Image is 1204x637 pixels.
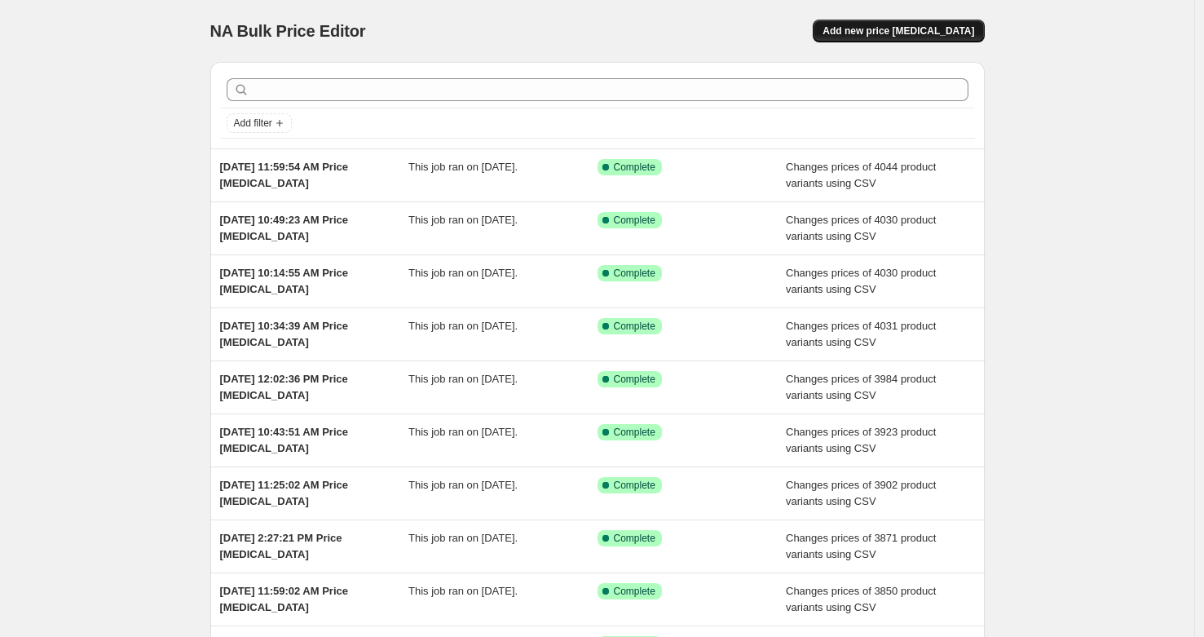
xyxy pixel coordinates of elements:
[614,426,655,439] span: Complete
[210,22,366,40] span: NA Bulk Price Editor
[220,585,349,613] span: [DATE] 11:59:02 AM Price [MEDICAL_DATA]
[786,161,936,189] span: Changes prices of 4044 product variants using CSV
[786,267,936,295] span: Changes prices of 4030 product variants using CSV
[408,161,518,173] span: This job ran on [DATE].
[408,267,518,279] span: This job ran on [DATE].
[234,117,272,130] span: Add filter
[786,320,936,348] span: Changes prices of 4031 product variants using CSV
[220,161,349,189] span: [DATE] 11:59:54 AM Price [MEDICAL_DATA]
[614,320,655,333] span: Complete
[408,373,518,385] span: This job ran on [DATE].
[408,479,518,491] span: This job ran on [DATE].
[786,214,936,242] span: Changes prices of 4030 product variants using CSV
[614,214,655,227] span: Complete
[408,426,518,438] span: This job ran on [DATE].
[220,426,349,454] span: [DATE] 10:43:51 AM Price [MEDICAL_DATA]
[786,532,936,560] span: Changes prices of 3871 product variants using CSV
[408,585,518,597] span: This job ran on [DATE].
[227,113,292,133] button: Add filter
[408,214,518,226] span: This job ran on [DATE].
[220,320,349,348] span: [DATE] 10:34:39 AM Price [MEDICAL_DATA]
[614,532,655,545] span: Complete
[220,267,349,295] span: [DATE] 10:14:55 AM Price [MEDICAL_DATA]
[408,320,518,332] span: This job ran on [DATE].
[786,373,936,401] span: Changes prices of 3984 product variants using CSV
[614,373,655,386] span: Complete
[220,373,348,401] span: [DATE] 12:02:36 PM Price [MEDICAL_DATA]
[813,20,984,42] button: Add new price [MEDICAL_DATA]
[220,479,349,507] span: [DATE] 11:25:02 AM Price [MEDICAL_DATA]
[408,532,518,544] span: This job ran on [DATE].
[786,426,936,454] span: Changes prices of 3923 product variants using CSV
[614,479,655,492] span: Complete
[614,161,655,174] span: Complete
[823,24,974,38] span: Add new price [MEDICAL_DATA]
[786,585,936,613] span: Changes prices of 3850 product variants using CSV
[614,267,655,280] span: Complete
[220,214,349,242] span: [DATE] 10:49:23 AM Price [MEDICAL_DATA]
[220,532,342,560] span: [DATE] 2:27:21 PM Price [MEDICAL_DATA]
[786,479,936,507] span: Changes prices of 3902 product variants using CSV
[614,585,655,598] span: Complete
